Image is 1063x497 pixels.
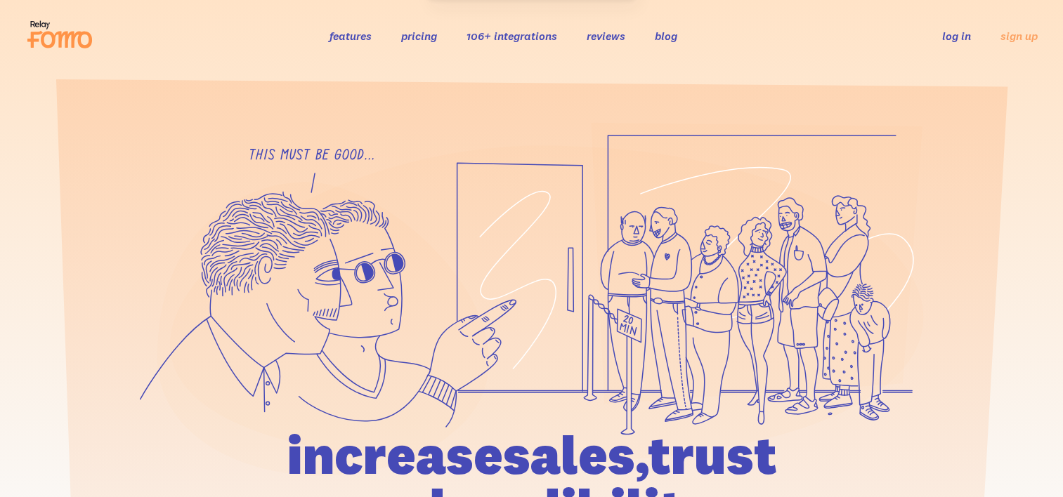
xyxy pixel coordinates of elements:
a: pricing [401,29,437,43]
a: 106+ integrations [467,29,557,43]
a: blog [655,29,677,43]
a: features [330,29,372,43]
a: sign up [1000,29,1038,44]
a: reviews [587,29,625,43]
a: log in [942,29,971,43]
